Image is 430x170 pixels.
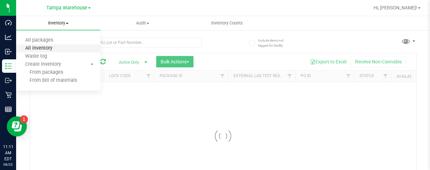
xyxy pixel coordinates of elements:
span: Include items not tagged for facility [258,38,292,48]
span: Inventory [16,20,100,26]
p: 11:11 AM EDT [3,144,13,162]
inline-svg: Reports [5,106,12,113]
a: Audit [100,16,185,30]
a: Inventory All packages All inventory Waste log Create inventory From packages From bill of materials [16,16,100,30]
input: Search Package ID, Item Name, SKU, Lot or Part Number... [30,38,202,48]
p: 08/22 [3,162,13,167]
inline-svg: Inventory [5,63,12,69]
inline-svg: Outbound [5,77,12,84]
iframe: Resource center [7,116,27,136]
span: All inventory [16,46,61,51]
span: Waste log [16,54,56,59]
span: From bill of materials [16,78,77,83]
span: All packages [16,38,62,43]
span: From packages [16,70,63,75]
inline-svg: Inbound [5,48,12,55]
span: Inventory Counts [202,20,252,26]
span: Create inventory [16,62,70,67]
span: Audit [101,20,184,26]
span: Tampa Warehouse [46,5,87,11]
iframe: Resource center unread badge [20,115,28,123]
a: Inventory Counts [185,16,269,30]
span: Hi, [PERSON_NAME]! [374,5,417,10]
inline-svg: Retail [5,92,12,98]
inline-svg: Dashboard [5,19,12,26]
inline-svg: Analytics [5,34,12,41]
